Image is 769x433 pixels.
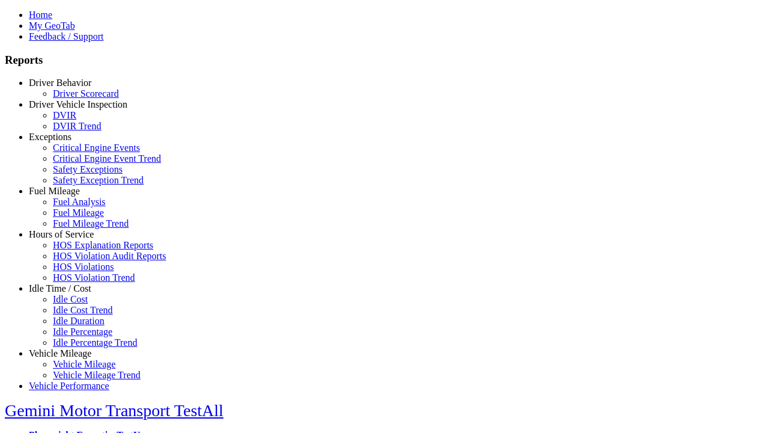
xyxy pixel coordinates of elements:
[53,121,101,131] a: DVIR Trend
[53,251,166,261] a: HOS Violation Audit Reports
[53,370,141,380] a: Vehicle Mileage Trend
[5,401,223,420] a: Gemini Motor Transport TestAll
[53,294,88,304] a: Idle Cost
[53,218,129,229] a: Fuel Mileage Trend
[53,327,112,337] a: Idle Percentage
[53,143,140,153] a: Critical Engine Events
[53,272,135,283] a: HOS Violation Trend
[29,132,71,142] a: Exceptions
[29,10,52,20] a: Home
[29,229,94,239] a: Hours of Service
[53,197,106,207] a: Fuel Analysis
[53,88,119,99] a: Driver Scorecard
[53,153,161,164] a: Critical Engine Event Trend
[29,31,103,41] a: Feedback / Support
[29,99,127,109] a: Driver Vehicle Inspection
[53,262,114,272] a: HOS Violations
[53,337,137,348] a: Idle Percentage Trend
[53,316,105,326] a: Idle Duration
[53,164,123,174] a: Safety Exceptions
[53,175,144,185] a: Safety Exception Trend
[5,54,764,67] h3: Reports
[29,348,91,358] a: Vehicle Mileage
[29,78,91,88] a: Driver Behavior
[53,305,113,315] a: Idle Cost Trend
[53,359,115,369] a: Vehicle Mileage
[53,110,76,120] a: DVIR
[29,186,80,196] a: Fuel Mileage
[29,283,91,293] a: Idle Time / Cost
[29,20,75,31] a: My GeoTab
[53,240,153,250] a: HOS Explanation Reports
[53,207,104,218] a: Fuel Mileage
[29,381,109,391] a: Vehicle Performance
